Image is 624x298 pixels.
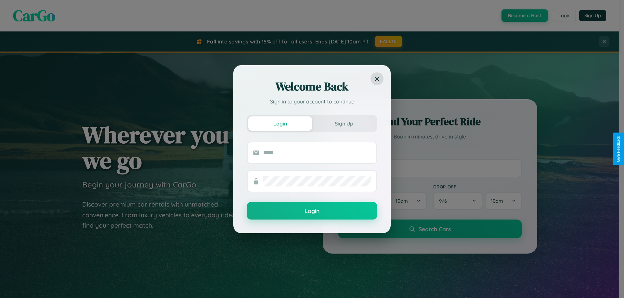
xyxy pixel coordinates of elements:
[247,79,377,94] h2: Welcome Back
[248,116,312,131] button: Login
[247,98,377,105] p: Sign in to your account to continue
[247,202,377,220] button: Login
[616,136,621,162] div: Give Feedback
[312,116,376,131] button: Sign Up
